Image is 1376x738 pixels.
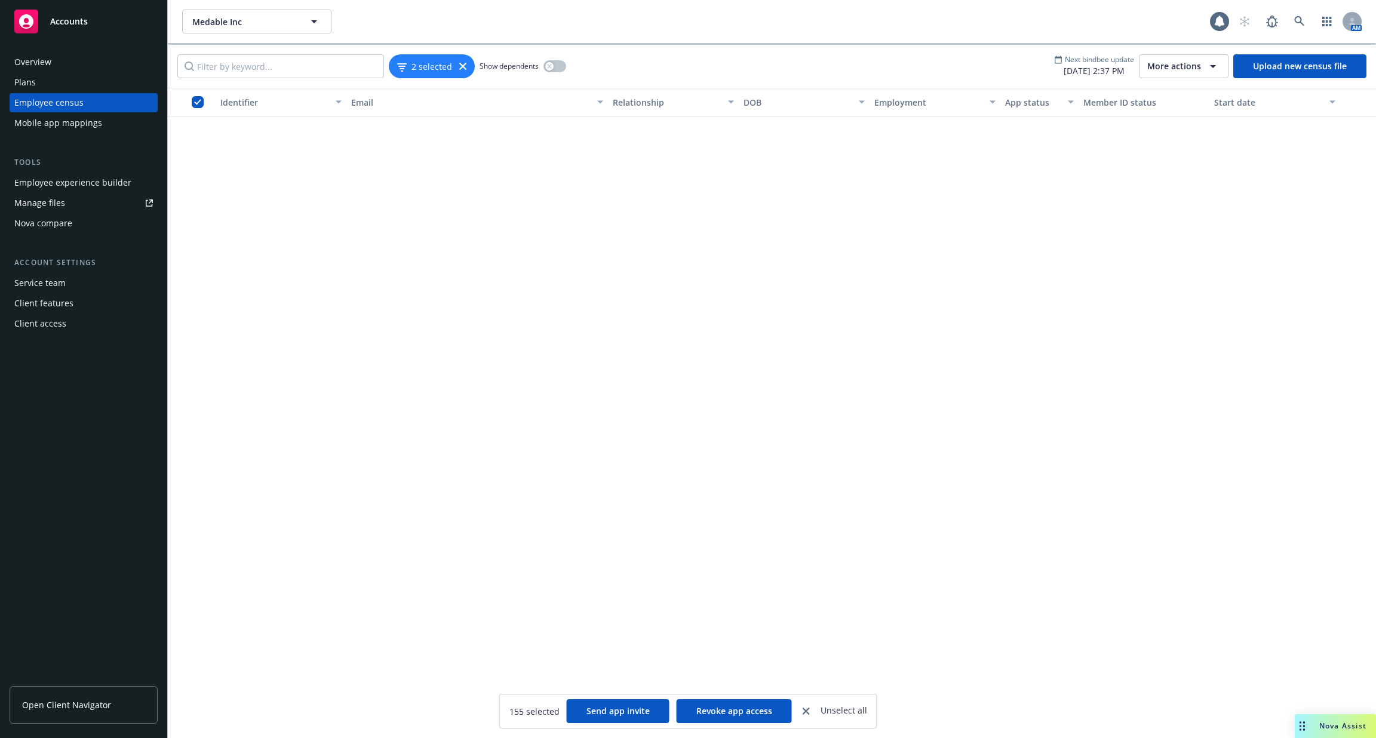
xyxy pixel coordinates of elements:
a: Service team [10,273,158,293]
a: Search [1288,10,1311,33]
a: Report a Bug [1260,10,1284,33]
button: Relationship [608,88,739,116]
button: Revoke app access [677,699,792,723]
div: App status [1005,96,1061,109]
span: Open Client Navigator [22,699,111,711]
div: Client access [14,314,66,333]
a: close [799,704,813,718]
a: Mobile app mappings [10,113,158,133]
span: Next bindbee update [1065,54,1134,64]
button: App status [1000,88,1079,116]
a: Start snowing [1233,10,1257,33]
button: Medable Inc [182,10,331,33]
a: Accounts [10,5,158,38]
a: Client access [10,314,158,333]
a: Plans [10,73,158,92]
div: Employment [874,96,982,109]
span: 155 selected [509,705,560,718]
span: Accounts [50,17,88,26]
button: Employment [870,88,1000,116]
div: Account settings [10,257,158,269]
div: Email [351,96,590,109]
span: [DATE] 2:37 PM [1054,64,1134,77]
button: Identifier [216,88,346,116]
div: Manage files [14,193,65,213]
div: Overview [14,53,51,72]
button: Nova Assist [1295,714,1376,738]
button: More actions [1139,54,1228,78]
a: Overview [10,53,158,72]
button: Email [346,88,608,116]
div: Start date [1214,96,1322,109]
a: Client features [10,294,158,313]
div: Employee experience builder [14,173,131,192]
div: Mobile app mappings [14,113,102,133]
button: Start date [1209,88,1340,116]
button: Member ID status [1079,88,1209,116]
a: Switch app [1315,10,1339,33]
span: Medable Inc [192,16,296,28]
button: Send app invite [567,699,669,723]
div: Member ID status [1083,96,1205,109]
div: DOB [744,96,852,109]
span: Show dependents [480,61,539,71]
a: Employee census [10,93,158,112]
div: Client features [14,294,73,313]
a: Manage files [10,193,158,213]
input: Select all [192,96,204,108]
span: Nova Assist [1319,721,1366,731]
div: Nova compare [14,214,72,233]
a: Employee experience builder [10,173,158,192]
div: Relationship [613,96,721,109]
div: Plans [14,73,36,92]
div: Employee census [14,93,84,112]
a: Upload new census file [1233,54,1366,78]
span: More actions [1147,60,1201,72]
span: 2 selected [411,60,452,73]
button: DOB [739,88,870,116]
div: Service team [14,273,66,293]
input: Filter by keyword... [177,54,384,78]
div: Identifier [220,96,328,109]
div: Tools [10,156,158,168]
a: Nova compare [10,214,158,233]
span: Unselect all [821,704,867,718]
div: Drag to move [1295,714,1310,738]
